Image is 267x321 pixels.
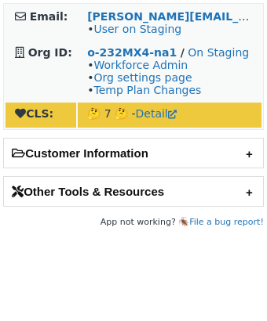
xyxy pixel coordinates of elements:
[78,103,262,128] td: 🤔 7 🤔 -
[3,215,264,230] footer: App not working? 🪳
[30,10,68,23] strong: Email:
[93,59,188,71] a: Workforce Admin
[4,177,263,206] h2: Other Tools & Resources
[87,46,177,59] a: o-232MX4-na1
[93,84,201,96] a: Temp Plan Changes
[181,46,185,59] strong: /
[189,217,264,227] a: File a bug report!
[93,23,181,35] a: User on Staging
[188,46,249,59] a: On Staging
[15,107,53,120] strong: CLS:
[87,23,181,35] span: •
[93,71,192,84] a: Org settings page
[136,107,177,120] a: Detail
[28,46,72,59] strong: Org ID:
[4,139,263,168] h2: Customer Information
[87,59,201,96] span: • • •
